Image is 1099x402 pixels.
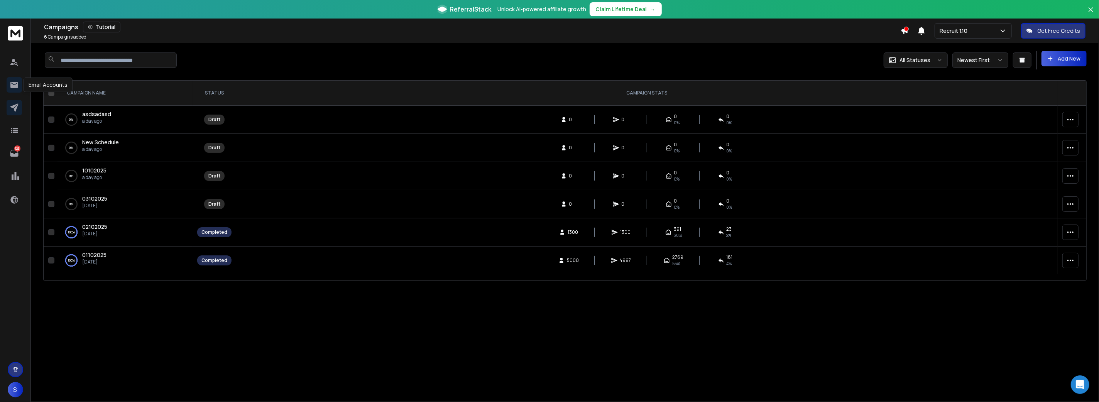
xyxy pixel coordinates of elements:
[674,120,680,126] span: 0%
[727,170,730,176] span: 0
[208,145,220,151] div: Draft
[727,176,732,182] span: 0%
[82,195,107,203] a: 03102025
[1042,51,1087,66] button: Add New
[208,117,220,123] div: Draft
[1037,27,1080,35] p: Get Free Credits
[82,231,107,237] p: [DATE]
[674,232,682,238] span: 30 %
[82,139,119,146] a: New Schedule
[24,78,73,92] div: Email Accounts
[82,251,107,259] a: 01102025
[674,142,677,148] span: 0
[727,260,732,267] span: 4 %
[68,228,75,236] p: 100 %
[57,134,193,162] td: 0%New Schedulea day ago
[8,382,23,397] button: S
[208,201,220,207] div: Draft
[622,117,629,123] span: 0
[57,190,193,218] td: 0%03102025[DATE]
[727,226,732,232] span: 23
[727,113,730,120] span: 0
[674,170,677,176] span: 0
[57,106,193,134] td: 0%asdsadasda day ago
[727,148,732,154] span: 0%
[567,257,579,263] span: 5000
[620,257,631,263] span: 4997
[674,113,677,120] span: 0
[69,200,74,208] p: 0 %
[622,201,629,207] span: 0
[201,229,227,235] div: Completed
[44,22,901,32] div: Campaigns
[236,81,1058,106] th: CAMPAIGN STATS
[82,118,111,124] p: a day ago
[68,257,75,264] p: 100 %
[569,201,577,207] span: 0
[498,5,587,13] p: Unlock AI-powered affiliate growth
[82,223,107,231] a: 02102025
[83,22,120,32] button: Tutorial
[590,2,662,16] button: Claim Lifetime Deal→
[569,117,577,123] span: 0
[201,257,227,263] div: Completed
[57,247,193,275] td: 100%01102025[DATE]
[1021,23,1085,39] button: Get Free Credits
[672,260,680,267] span: 55 %
[82,203,107,209] p: [DATE]
[727,204,732,210] span: 0%
[620,229,631,235] span: 1300
[727,142,730,148] span: 0
[940,27,971,35] p: Recruit 1.10
[727,254,733,260] span: 181
[727,198,730,204] span: 0
[727,120,732,126] span: 0%
[82,259,107,265] p: [DATE]
[82,110,111,118] a: asdsadasd
[69,172,74,180] p: 0 %
[82,146,119,152] p: a day ago
[69,116,74,123] p: 0 %
[674,204,680,210] span: 0%
[674,198,677,204] span: 0
[569,173,577,179] span: 0
[82,174,107,181] p: a day ago
[674,226,681,232] span: 391
[622,173,629,179] span: 0
[727,232,732,238] span: 2 %
[208,173,220,179] div: Draft
[622,145,629,151] span: 0
[7,145,22,161] a: 123
[57,81,193,106] th: CAMPAIGN NAME
[57,218,193,247] td: 100%02102025[DATE]
[44,34,47,40] span: 6
[650,5,656,13] span: →
[193,81,236,106] th: STATUS
[569,145,577,151] span: 0
[672,254,683,260] span: 2769
[1086,5,1096,23] button: Close banner
[568,229,578,235] span: 1300
[44,34,86,40] p: Campaigns added
[899,56,930,64] p: All Statuses
[82,223,107,230] span: 02102025
[82,167,107,174] a: 10102025
[57,162,193,190] td: 0%10102025a day ago
[952,52,1008,68] button: Newest First
[1071,375,1089,394] div: Open Intercom Messenger
[69,144,74,152] p: 0 %
[82,195,107,202] span: 03102025
[14,145,20,152] p: 123
[450,5,492,14] span: ReferralStack
[674,176,680,182] span: 0%
[674,148,680,154] span: 0%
